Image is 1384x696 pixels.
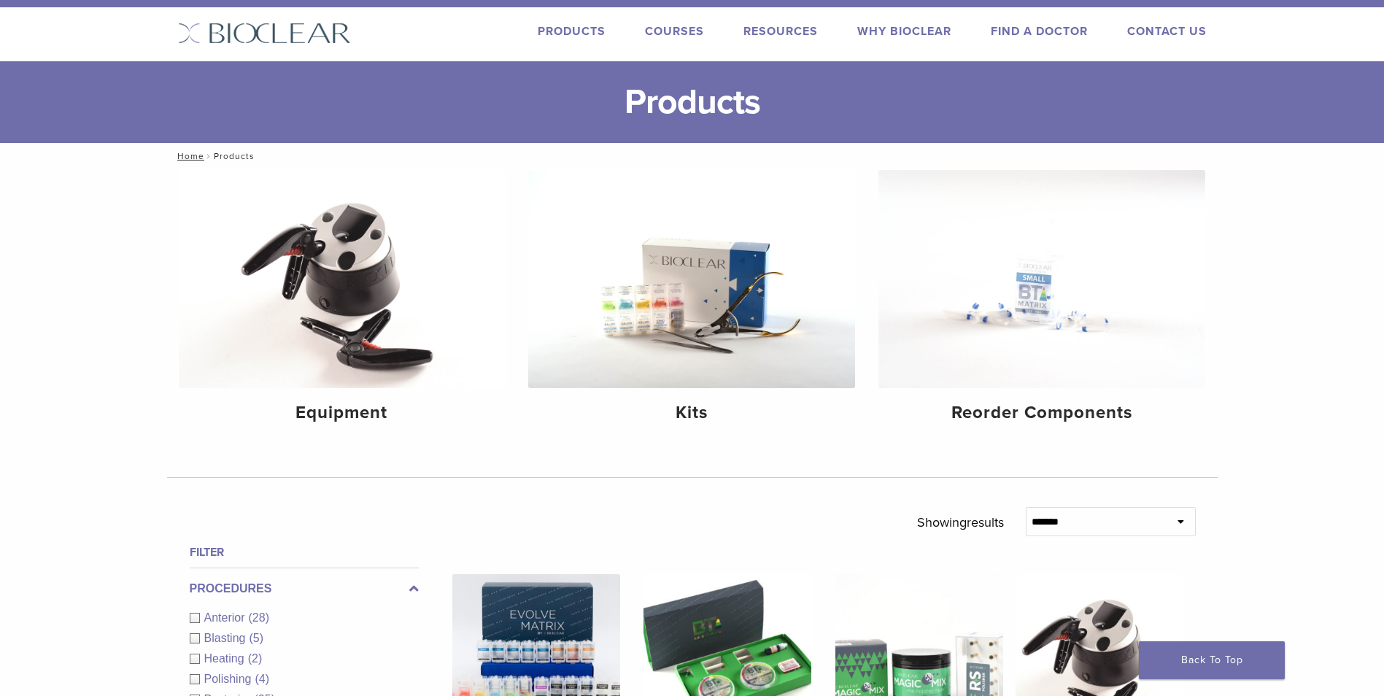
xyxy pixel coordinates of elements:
a: Find A Doctor [991,24,1088,39]
span: Anterior [204,611,249,624]
img: Bioclear [178,23,351,44]
a: Why Bioclear [857,24,951,39]
span: Blasting [204,632,250,644]
a: Reorder Components [878,170,1205,436]
span: (5) [249,632,263,644]
a: Resources [743,24,818,39]
nav: Products [167,143,1218,169]
label: Procedures [190,580,419,598]
h4: Reorder Components [890,400,1194,426]
a: Back To Top [1139,641,1285,679]
span: / [204,152,214,160]
span: Heating [204,652,248,665]
a: Equipment [179,170,506,436]
a: Courses [645,24,704,39]
img: Equipment [179,170,506,388]
a: Products [538,24,606,39]
img: Kits [528,170,855,388]
span: Polishing [204,673,255,685]
h4: Filter [190,544,419,561]
a: Kits [528,170,855,436]
a: Contact Us [1127,24,1207,39]
h4: Equipment [190,400,494,426]
img: Reorder Components [878,170,1205,388]
span: (4) [255,673,269,685]
a: Home [173,151,204,161]
span: (28) [249,611,269,624]
h4: Kits [540,400,843,426]
span: (2) [248,652,263,665]
p: Showing results [917,507,1004,538]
